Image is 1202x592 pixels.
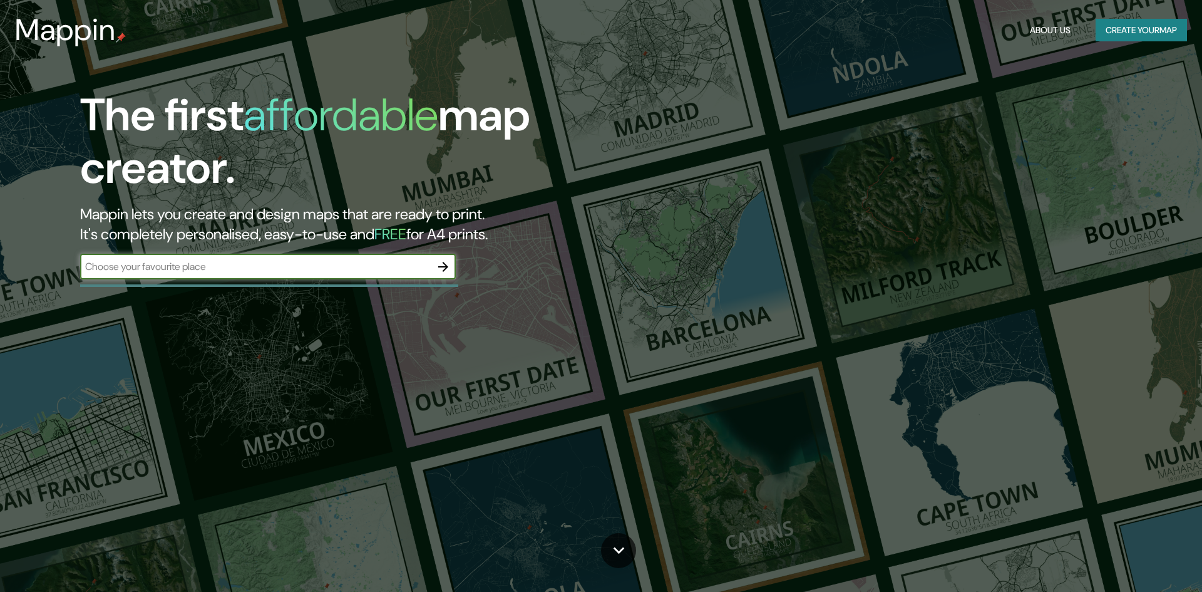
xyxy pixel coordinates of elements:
button: About Us [1025,19,1076,42]
h1: affordable [244,86,438,144]
input: Choose your favourite place [80,259,431,274]
h5: FREE [374,224,406,244]
h3: Mappin [15,13,116,48]
h1: The first map creator. [80,89,681,204]
img: mappin-pin [116,33,126,43]
button: Create yourmap [1096,19,1187,42]
h2: Mappin lets you create and design maps that are ready to print. It's completely personalised, eas... [80,204,681,244]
